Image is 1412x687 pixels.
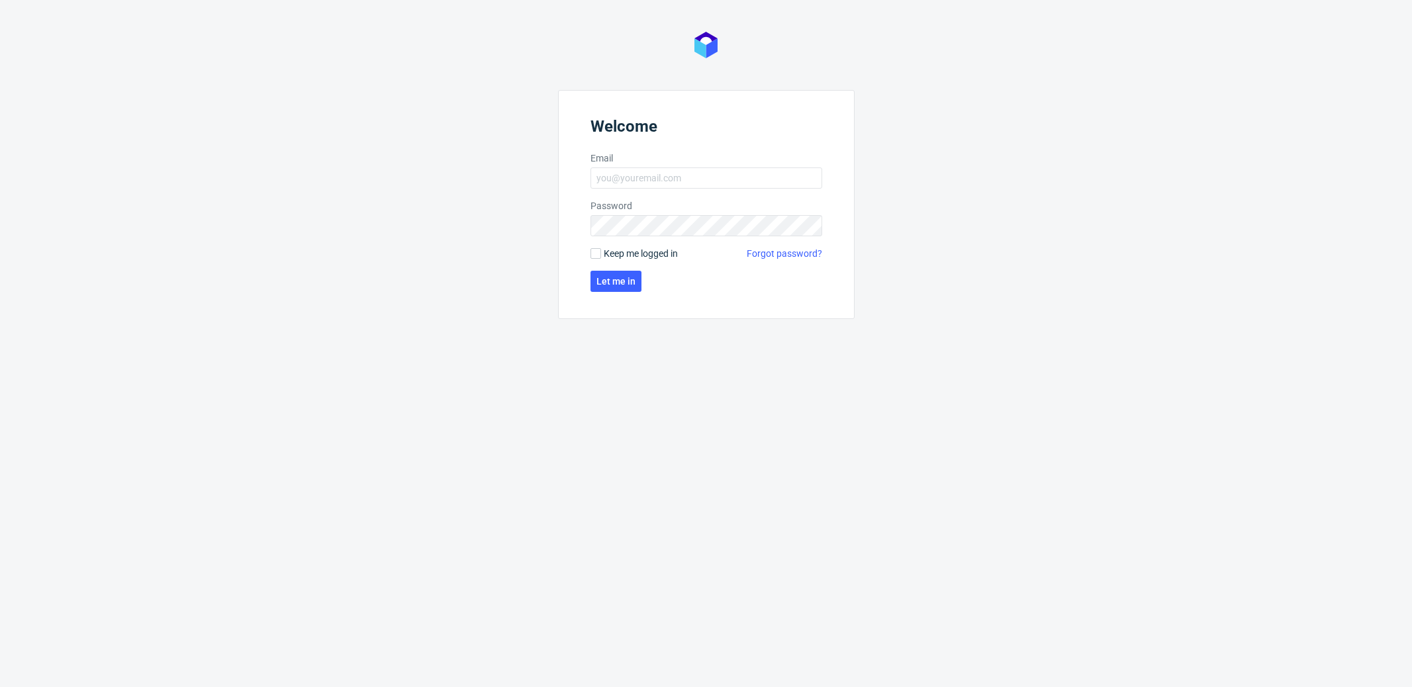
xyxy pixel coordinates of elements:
input: you@youremail.com [590,167,822,189]
span: Keep me logged in [604,247,678,260]
a: Forgot password? [747,247,822,260]
button: Let me in [590,271,641,292]
span: Let me in [596,277,635,286]
label: Email [590,152,822,165]
header: Welcome [590,117,822,141]
label: Password [590,199,822,212]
